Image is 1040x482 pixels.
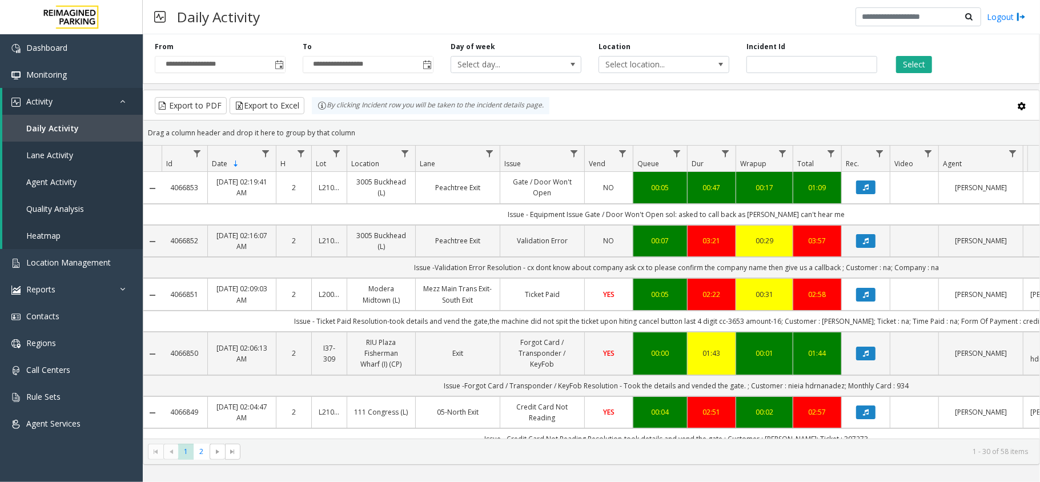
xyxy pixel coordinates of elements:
span: Page 1 [178,444,194,459]
a: 01:44 [800,348,834,359]
span: Dur [692,159,704,168]
span: NO [604,183,615,192]
a: Collapse Details [143,184,162,193]
a: Credit Card Not Reading [507,401,577,423]
a: 4066853 [168,182,200,193]
a: [PERSON_NAME] [946,182,1016,193]
div: 03:21 [694,235,729,246]
span: Heatmap [26,230,61,241]
a: Modera Midtown (L) [354,283,408,305]
div: By clicking Incident row you will be taken to the incident details page. [312,97,549,114]
a: 00:31 [743,289,786,300]
span: Location Management [26,257,111,268]
a: L21082601 [319,182,340,193]
span: Wrapup [740,159,766,168]
a: H Filter Menu [294,146,309,161]
div: 01:09 [800,182,834,193]
span: Contacts [26,311,59,322]
a: 03:57 [800,235,834,246]
a: Peachtree Exit [423,235,493,246]
span: Queue [637,159,659,168]
a: RIU Plaza Fisherman Wharf (I) (CP) [354,337,408,370]
span: Rule Sets [26,391,61,402]
span: Agent [943,159,962,168]
a: 2 [283,289,304,300]
a: Date Filter Menu [258,146,274,161]
span: H [280,159,286,168]
div: 02:58 [800,289,834,300]
a: [PERSON_NAME] [946,348,1016,359]
a: Quality Analysis [2,195,143,222]
span: Go to the last page [228,447,237,456]
a: 2 [283,235,304,246]
a: 4066849 [168,407,200,417]
a: 00:01 [743,348,786,359]
div: Data table [143,146,1039,439]
a: Lot Filter Menu [329,146,344,161]
div: 00:17 [743,182,786,193]
span: Daily Activity [26,123,79,134]
a: NO [592,235,626,246]
span: Location [351,159,379,168]
a: Ticket Paid [507,289,577,300]
a: Lane Filter Menu [482,146,497,161]
a: Dur Filter Menu [718,146,733,161]
span: Go to the next page [210,444,225,460]
a: YES [592,407,626,417]
a: 2 [283,407,304,417]
img: logout [1017,11,1026,23]
span: Select location... [599,57,703,73]
a: Wrapup Filter Menu [775,146,790,161]
span: Reports [26,284,55,295]
a: NO [592,182,626,193]
div: 00:05 [640,289,680,300]
span: YES [603,290,615,299]
a: 05-North Exit [423,407,493,417]
span: Agent Activity [26,176,77,187]
a: Logout [987,11,1026,23]
a: Queue Filter Menu [669,146,685,161]
a: [PERSON_NAME] [946,235,1016,246]
a: [DATE] 02:04:47 AM [215,401,269,423]
div: 00:00 [640,348,680,359]
span: Regions [26,338,56,348]
label: Location [599,42,631,52]
a: L21082601 [319,235,340,246]
a: 4066851 [168,289,200,300]
span: Rec. [846,159,859,168]
button: Select [896,56,932,73]
div: 00:47 [694,182,729,193]
a: Collapse Details [143,350,162,359]
div: 02:51 [694,407,729,417]
a: L21066000 [319,407,340,417]
a: Gate / Door Won't Open [507,176,577,198]
span: YES [603,348,615,358]
a: Agent Activity [2,168,143,195]
a: Collapse Details [143,237,162,246]
a: 00:02 [743,407,786,417]
span: Page 2 [194,444,209,459]
a: Peachtree Exit [423,182,493,193]
a: 3005 Buckhead (L) [354,176,408,198]
a: 00:07 [640,235,680,246]
a: Daily Activity [2,115,143,142]
label: To [303,42,312,52]
img: 'icon' [11,71,21,80]
button: Export to PDF [155,97,227,114]
label: From [155,42,174,52]
div: 00:29 [743,235,786,246]
span: Go to the last page [225,444,240,460]
a: L20000500 [319,289,340,300]
a: 02:57 [800,407,834,417]
a: Activity [2,88,143,115]
a: 00:05 [640,182,680,193]
div: Drag a column header and drop it here to group by that column [143,123,1039,143]
span: Lane [420,159,435,168]
kendo-pager-info: 1 - 30 of 58 items [247,447,1028,456]
img: 'icon' [11,312,21,322]
a: [DATE] 02:06:13 AM [215,343,269,364]
a: [PERSON_NAME] [946,407,1016,417]
span: Lot [316,159,326,168]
